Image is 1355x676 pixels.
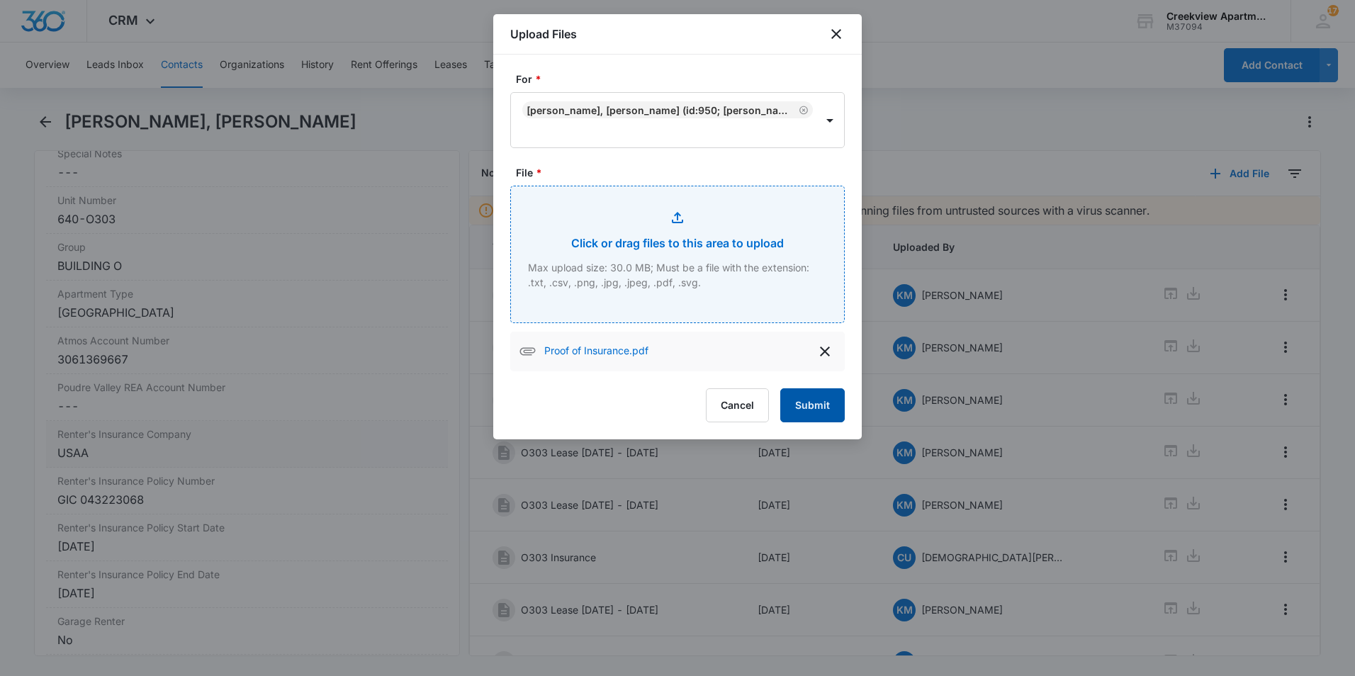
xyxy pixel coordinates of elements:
[706,388,769,422] button: Cancel
[796,105,809,115] div: Remove Matthew Meza, Taylor Jackson (ID:950; meza.matthew0217@gmail.com; 7209604458)
[527,104,796,116] div: [PERSON_NAME], [PERSON_NAME] (ID:950; [PERSON_NAME][EMAIL_ADDRESS][DOMAIN_NAME]; 7209604458)
[516,72,850,86] label: For
[814,340,836,363] button: delete
[510,26,577,43] h1: Upload Files
[780,388,845,422] button: Submit
[516,165,850,180] label: File
[828,26,845,43] button: close
[544,343,648,360] p: Proof of Insurance.pdf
